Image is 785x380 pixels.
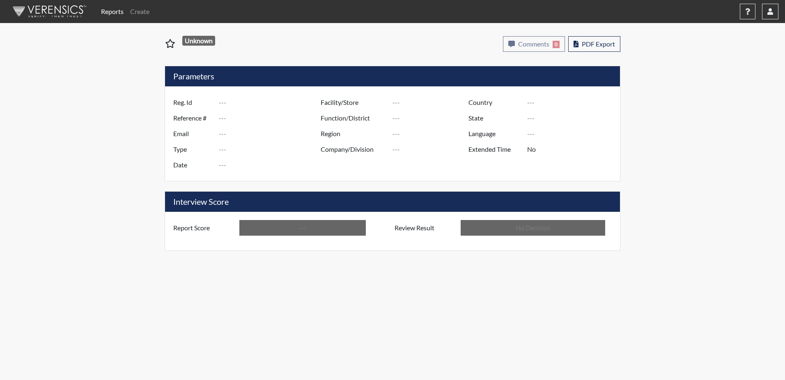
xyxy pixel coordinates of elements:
[314,110,392,126] label: Function/District
[392,110,471,126] input: ---
[219,110,323,126] input: ---
[527,126,618,141] input: ---
[553,41,560,48] span: 0
[167,141,219,157] label: Type
[167,157,219,173] label: Date
[462,141,527,157] label: Extended Time
[127,3,153,20] a: Create
[462,110,527,126] label: State
[461,220,605,236] input: No Decision
[219,157,323,173] input: ---
[219,126,323,141] input: ---
[518,40,549,48] span: Comments
[314,126,392,141] label: Region
[527,141,618,157] input: ---
[527,110,618,126] input: ---
[239,220,366,236] input: ---
[388,220,461,236] label: Review Result
[167,95,219,110] label: Reg. Id
[392,126,471,141] input: ---
[582,40,615,48] span: PDF Export
[503,36,565,52] button: Comments0
[527,95,618,110] input: ---
[314,95,392,110] label: Facility/Store
[165,66,620,86] h5: Parameters
[167,110,219,126] label: Reference #
[314,141,392,157] label: Company/Division
[462,95,527,110] label: Country
[165,192,620,212] h5: Interview Score
[167,220,239,236] label: Report Score
[568,36,620,52] button: PDF Export
[219,95,323,110] input: ---
[167,126,219,141] label: Email
[392,141,471,157] input: ---
[182,36,216,46] span: Unknown
[219,141,323,157] input: ---
[98,3,127,20] a: Reports
[462,126,527,141] label: Language
[392,95,471,110] input: ---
